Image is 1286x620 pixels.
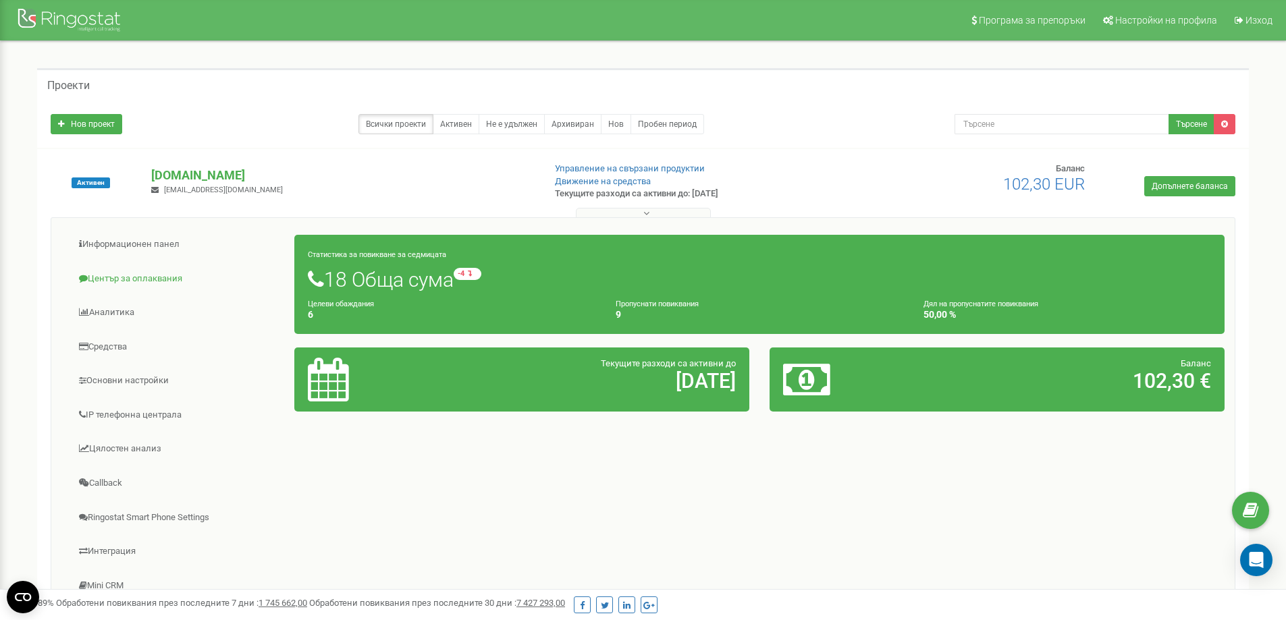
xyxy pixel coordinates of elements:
a: Callback [61,467,295,500]
a: Допълнете баланса [1144,176,1235,196]
a: Център за оплаквания [61,262,295,295]
a: Ringostat Smart Phone Settings [61,501,295,534]
u: 1 745 662,00 [259,598,307,608]
span: Баланс [1181,358,1211,368]
p: Текущите разходи са активни до: [DATE] [555,188,836,200]
a: Всички проекти [358,114,433,134]
span: Баланс [1056,163,1085,173]
a: Цялостен анализ [61,432,295,466]
a: IP телефонна централа [61,399,295,432]
a: Нов [601,114,631,134]
h4: 50,00 % [923,310,1211,320]
a: Mini CRM [61,569,295,602]
u: 7 427 293,00 [516,598,565,608]
small: -4 [454,268,481,280]
a: Не е удължен [479,114,545,134]
a: Управление на свързани продуктии [555,163,705,173]
a: Нов проект [51,114,122,134]
a: Средства [61,331,295,364]
span: Текущите разходи са активни до [601,358,736,368]
a: Движение на средства [555,176,651,186]
small: Пропуснати повиквания [616,300,699,308]
h1: 18 Обща сума [308,268,1211,291]
span: Активен [72,177,110,188]
p: [DOMAIN_NAME] [151,167,533,184]
a: Основни настройки [61,364,295,397]
input: Търсене [955,114,1169,134]
h5: Проекти [47,80,90,92]
span: Обработени повиквания през последните 7 дни : [56,598,307,608]
small: Целеви обаждания [308,300,374,308]
a: Информационен панел [61,228,295,261]
span: Програма за препоръки [979,15,1086,26]
a: Пробен период [631,114,704,134]
span: [EMAIL_ADDRESS][DOMAIN_NAME] [164,186,283,194]
button: Търсене [1169,114,1214,134]
a: Активен [433,114,479,134]
a: Архивиран [544,114,601,134]
span: Изход [1245,15,1272,26]
a: Интеграция [61,535,295,568]
span: 102,30 EUR [1003,175,1085,194]
h4: 9 [616,310,903,320]
span: Настройки на профила [1115,15,1217,26]
h4: 6 [308,310,595,320]
button: Open CMP widget [7,581,39,613]
h2: [DATE] [457,370,736,392]
h2: 102,30 € [932,370,1211,392]
small: Дял на пропуснатите повиквания [923,300,1038,308]
a: Аналитика [61,296,295,329]
div: Open Intercom Messenger [1240,544,1272,576]
small: Статистика за повикване за седмицата [308,250,446,259]
span: Обработени повиквания през последните 30 дни : [309,598,565,608]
